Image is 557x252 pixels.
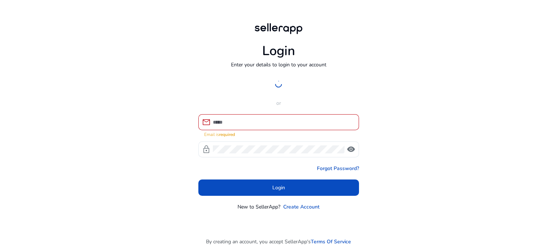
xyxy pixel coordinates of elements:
p: or [198,99,359,107]
p: Enter your details to login to your account [231,61,326,69]
a: Create Account [283,203,319,211]
span: visibility [347,145,355,154]
strong: required [219,132,235,137]
a: Forgot Password? [317,165,359,172]
span: lock [202,145,211,154]
p: New to SellerApp? [238,203,280,211]
h1: Login [262,43,295,59]
button: Login [198,179,359,196]
span: mail [202,118,211,127]
mat-error: Email is [204,130,353,138]
span: Login [272,184,285,191]
a: Terms Of Service [311,238,351,245]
